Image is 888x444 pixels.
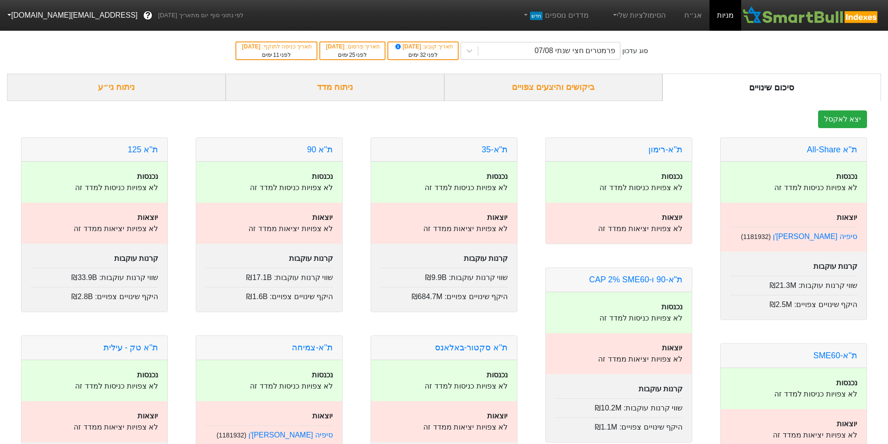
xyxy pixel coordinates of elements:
strong: נכנסות [312,172,333,180]
div: תאריך קובע : [393,42,453,51]
span: ₪2.5M [770,301,792,308]
a: ת"א-35 [482,145,508,154]
p: לא צפויות יציאות ממדד זה [555,223,682,234]
p: לא צפויות יציאות ממדד זה [380,422,508,433]
strong: נכנסות [137,371,158,379]
strong: יוצאות [312,412,333,420]
strong: קרנות עוקבות [114,254,158,262]
a: ת''א-SME60 [813,351,857,360]
div: לפני ימים [241,51,312,59]
div: ביקושים והיצעים צפויים [444,74,663,101]
p: לא צפויות כניסות למדד זה [380,381,508,392]
p: לא צפויות יציאות ממדד זה [31,223,158,234]
small: ( 1181932 ) [741,233,771,240]
div: ניתוח ני״ע [7,74,226,101]
div: סיכום שינויים [662,74,881,101]
strong: קרנות עוקבות [464,254,508,262]
a: ת''א-רימון [648,145,682,154]
p: לא צפויות כניסות למדד זה [730,389,857,400]
button: יצא לאקסל [818,110,867,128]
span: 11 [273,52,279,58]
a: סיפיה [PERSON_NAME]'ן [773,232,857,240]
strong: יוצאות [837,420,857,428]
strong: נכנסות [312,371,333,379]
span: 25 [349,52,355,58]
strong: נכנסות [661,303,682,311]
strong: נכנסות [836,379,857,387]
span: ₪10.2M [595,404,621,412]
span: ₪9.9B [425,273,447,281]
span: לפי נתוני סוף יום מתאריך [DATE] [158,11,243,20]
strong: קרנות עוקבות [639,385,682,393]
p: לא צפויות כניסות למדד זה [31,182,158,193]
div: היקף שינויים צפויים : [555,417,682,433]
span: ₪21.3M [770,281,796,289]
p: לא צפויות כניסות למדד זה [206,182,333,193]
strong: קרנות עוקבות [813,262,857,270]
span: ₪1.6B [246,293,268,301]
div: היקף שינויים צפויים : [206,287,333,302]
p: לא צפויות כניסות למדד זה [206,381,333,392]
strong: קרנות עוקבות [289,254,333,262]
a: ת''א-צמיחה [292,343,333,352]
span: [DATE] [326,43,346,50]
div: פרמטרים חצי שנתי 07/08 [535,45,615,56]
p: לא צפויות כניסות למדד זה [555,313,682,324]
a: ת''א 90 [307,145,333,154]
div: היקף שינויים צפויים : [380,287,508,302]
span: ? [145,9,151,22]
a: ת''א סקטור-באלאנס [435,343,508,352]
div: ניתוח מדד [226,74,444,101]
strong: יוצאות [662,213,682,221]
p: לא צפויות יציאות ממדד זה [730,430,857,441]
span: ₪684.7M [412,293,442,301]
div: שווי קרנות עוקבות : [380,268,508,283]
span: [DATE] [242,43,262,50]
p: לא צפויות יציאות ממדד זה [555,354,682,365]
strong: נכנסות [661,172,682,180]
a: ת''א טק - עילית [103,343,158,352]
strong: נכנסות [487,371,508,379]
span: ₪33.9B [71,273,97,281]
p: לא צפויות כניסות למדד זה [730,182,857,193]
p: לא צפויות כניסות למדד זה [555,182,682,193]
p: לא צפויות כניסות למדד זה [380,182,508,193]
span: ₪17.1B [246,273,272,281]
strong: יוצאות [487,213,508,221]
strong: יוצאות [138,412,158,420]
p: לא צפויות כניסות למדד זה [31,381,158,392]
div: היקף שינויים צפויים : [31,287,158,302]
a: הסימולציות שלי [607,6,670,25]
a: ת''א 125 [128,145,158,154]
strong: יוצאות [837,213,857,221]
div: תאריך כניסה לתוקף : [241,42,312,51]
strong: יוצאות [487,412,508,420]
span: 32 [420,52,426,58]
a: ת''א All-Share [807,145,857,154]
div: שווי קרנות עוקבות : [31,268,158,283]
div: שווי קרנות עוקבות : [730,276,857,291]
div: היקף שינויים צפויים : [730,295,857,310]
a: ת"א-90 ו-CAP 2% SME60 [589,275,682,284]
p: לא צפויות יציאות ממדד זה [206,223,333,234]
strong: יוצאות [662,344,682,352]
span: ₪2.8B [71,293,93,301]
span: ₪1.1M [595,423,618,431]
p: לא צפויות יציאות ממדד זה [380,223,508,234]
a: סיפיה [PERSON_NAME]'ן [248,431,333,439]
div: תאריך פרסום : [325,42,380,51]
strong: נכנסות [836,172,857,180]
strong: נכנסות [487,172,508,180]
strong: יוצאות [312,213,333,221]
span: [DATE] [394,43,423,50]
strong: נכנסות [137,172,158,180]
div: לפני ימים [393,51,453,59]
a: מדדים נוספיםחדש [518,6,592,25]
div: שווי קרנות עוקבות : [206,268,333,283]
div: סוג עדכון [622,46,648,56]
small: ( 1181932 ) [217,431,247,439]
div: לפני ימים [325,51,380,59]
strong: יוצאות [138,213,158,221]
div: שווי קרנות עוקבות : [555,398,682,414]
span: חדש [530,12,543,20]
